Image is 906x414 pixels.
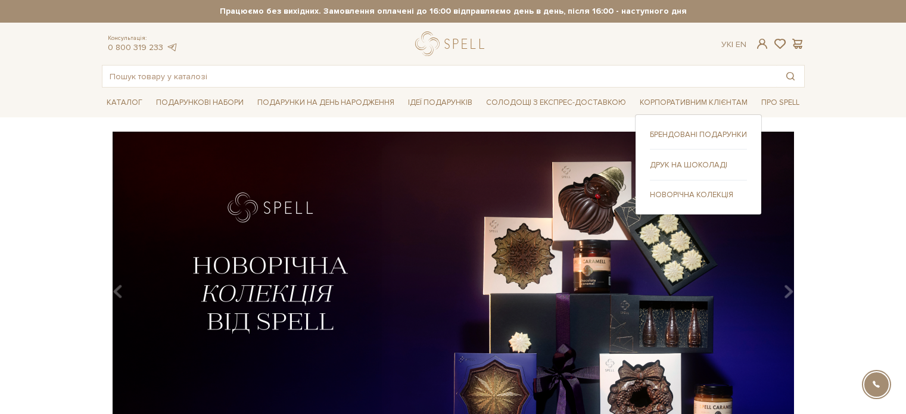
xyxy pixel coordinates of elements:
input: Пошук товару у каталозі [102,66,777,87]
button: Пошук товару у каталозі [777,66,804,87]
a: Брендовані подарунки [650,129,747,140]
a: telegram [166,42,178,52]
a: Новорічна колекція [650,189,747,200]
a: Корпоративним клієнтам [635,94,752,112]
a: Каталог [102,94,147,112]
strong: Працюємо без вихідних. Замовлення оплачені до 16:00 відправляємо день в день, після 16:00 - насту... [102,6,805,17]
a: Подарункові набори [151,94,248,112]
a: Солодощі з експрес-доставкою [481,92,631,113]
a: Подарунки на День народження [253,94,399,112]
div: Ук [721,39,746,50]
a: Друк на шоколаді [650,160,747,170]
a: Про Spell [756,94,804,112]
span: | [731,39,733,49]
span: Консультація: [108,35,178,42]
a: Ідеї подарунків [403,94,477,112]
a: 0 800 319 233 [108,42,163,52]
a: En [736,39,746,49]
div: Каталог [635,114,762,215]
